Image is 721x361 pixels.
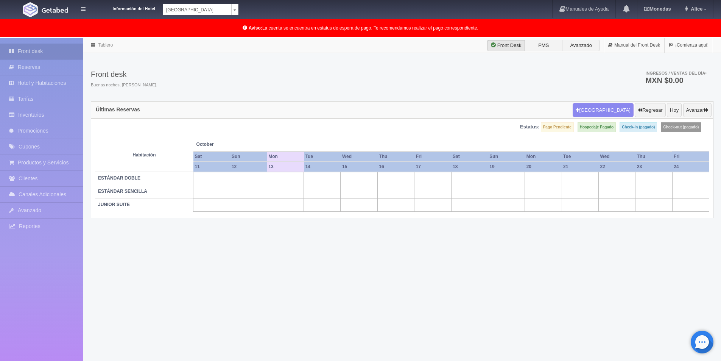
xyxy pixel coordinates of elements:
[487,40,525,51] label: Front Desk
[304,152,341,162] th: Tue
[661,122,701,132] label: Check-out (pagado)
[520,123,539,131] label: Estatus:
[635,103,665,117] button: Regresar
[488,152,525,162] th: Sun
[163,4,238,15] a: [GEOGRAPHIC_DATA]
[598,162,635,172] th: 22
[132,152,156,158] strong: Habitación
[377,152,414,162] th: Thu
[451,152,488,162] th: Sat
[683,103,712,117] button: Avanzar
[193,152,230,162] th: Sat
[644,6,671,12] b: Monedas
[451,162,488,172] th: 18
[249,25,262,31] b: Aviso:
[665,38,713,53] a: ¡Comienza aquí!
[689,6,702,12] span: Alice
[267,162,304,172] th: 13
[341,162,377,172] th: 15
[635,162,672,172] th: 23
[525,152,562,162] th: Mon
[578,122,616,132] label: Hospedaje Pagado
[488,162,525,172] th: 19
[414,152,451,162] th: Fri
[562,152,598,162] th: Tue
[23,2,38,17] img: Getabed
[98,189,147,194] b: ESTÁNDAR SENCILLA
[604,38,664,53] a: Manual del Front Desk
[96,107,140,113] h4: Últimas Reservas
[91,82,157,88] span: Buenas noches, [PERSON_NAME].
[525,162,562,172] th: 20
[98,42,113,48] a: Tablero
[645,71,707,75] span: Ingresos / Ventas del día
[91,70,157,78] h3: Front desk
[377,162,414,172] th: 16
[645,77,707,84] h3: MXN $0.00
[341,152,377,162] th: Wed
[230,162,267,172] th: 12
[166,4,228,16] span: [GEOGRAPHIC_DATA]
[562,162,598,172] th: 21
[598,152,635,162] th: Wed
[562,40,600,51] label: Avanzado
[672,152,709,162] th: Fri
[196,141,264,148] span: October
[304,162,341,172] th: 14
[98,175,140,181] b: ESTÁNDAR DOBLE
[98,202,130,207] b: JUNIOR SUITE
[193,162,230,172] th: 11
[267,152,304,162] th: Mon
[414,162,451,172] th: 17
[95,4,155,12] dt: Información del Hotel
[635,152,672,162] th: Thu
[525,40,562,51] label: PMS
[541,122,574,132] label: Pago Pendiente
[42,7,68,13] img: Getabed
[620,122,657,132] label: Check-in (pagado)
[573,103,634,117] button: [GEOGRAPHIC_DATA]
[672,162,709,172] th: 24
[667,103,682,117] button: Hoy
[230,152,267,162] th: Sun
